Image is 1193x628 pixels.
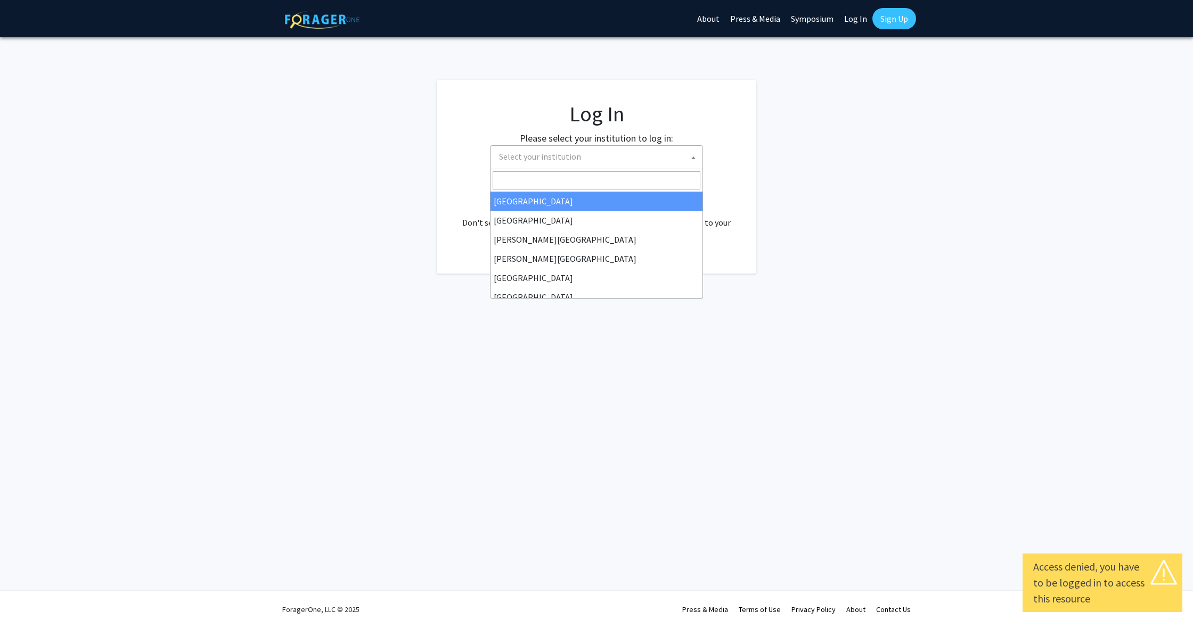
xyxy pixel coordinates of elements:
[739,605,781,614] a: Terms of Use
[491,249,702,268] li: [PERSON_NAME][GEOGRAPHIC_DATA]
[682,605,728,614] a: Press & Media
[458,101,735,127] h1: Log In
[1033,559,1172,607] div: Access denied, you have to be logged in to access this resource
[491,211,702,230] li: [GEOGRAPHIC_DATA]
[491,268,702,287] li: [GEOGRAPHIC_DATA]
[493,171,700,189] input: Search
[282,591,359,628] div: ForagerOne, LLC © 2025
[458,191,735,242] div: No account? . Don't see your institution? about bringing ForagerOne to your institution.
[495,146,702,168] span: Select your institution
[490,145,703,169] span: Select your institution
[491,192,702,211] li: [GEOGRAPHIC_DATA]
[791,605,836,614] a: Privacy Policy
[520,131,673,145] label: Please select your institution to log in:
[499,151,581,162] span: Select your institution
[846,605,865,614] a: About
[876,605,911,614] a: Contact Us
[491,287,702,307] li: [GEOGRAPHIC_DATA]
[491,230,702,249] li: [PERSON_NAME][GEOGRAPHIC_DATA]
[872,8,916,29] a: Sign Up
[285,10,359,29] img: ForagerOne Logo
